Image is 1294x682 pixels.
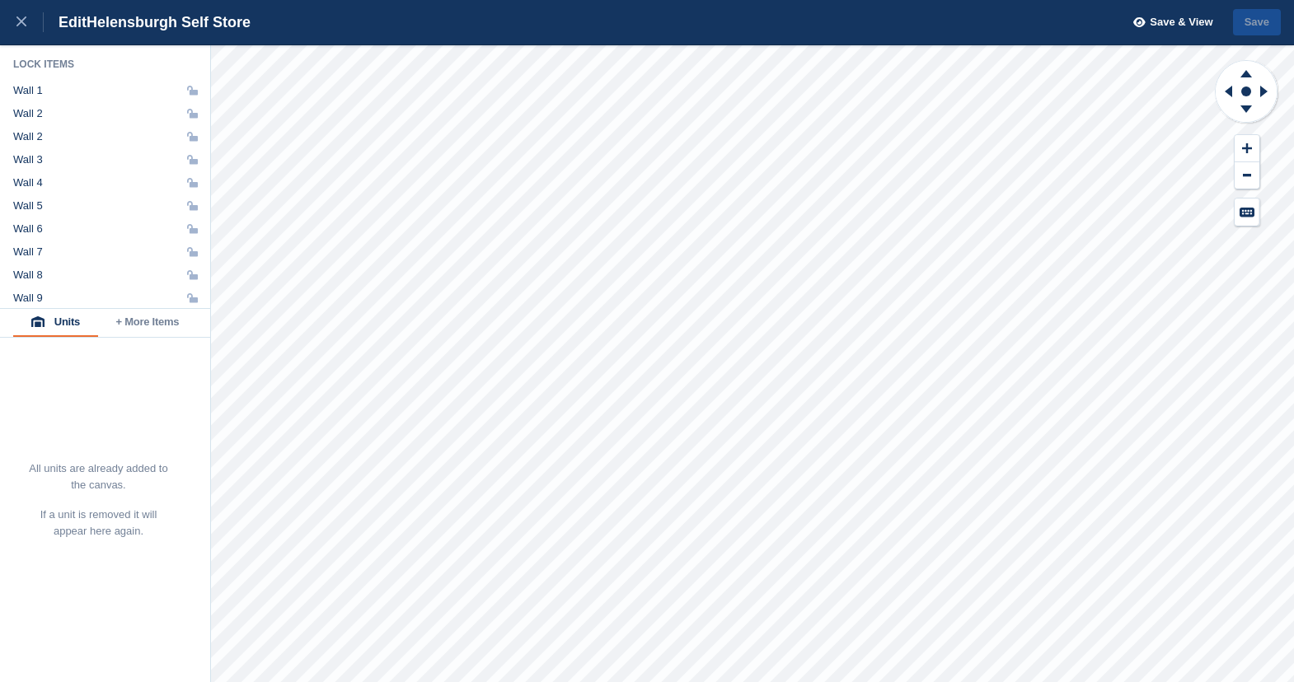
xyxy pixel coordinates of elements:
div: Edit Helensburgh Self Store [44,12,251,32]
div: Wall 2 [13,130,43,143]
div: Wall 7 [13,245,43,259]
div: Wall 2 [13,107,43,120]
div: Lock Items [13,58,198,71]
button: Zoom Out [1235,162,1259,189]
div: Wall 4 [13,176,43,189]
button: Keyboard Shortcuts [1235,199,1259,226]
div: Wall 8 [13,269,43,282]
div: Wall 6 [13,222,43,236]
span: Save & View [1150,14,1212,30]
p: If a unit is removed it will appear here again. [28,507,169,540]
div: Wall 5 [13,199,43,213]
button: + More Items [98,309,197,337]
div: Wall 9 [13,292,43,305]
button: Units [13,309,98,337]
button: Zoom In [1235,135,1259,162]
div: Wall 3 [13,153,43,166]
button: Save [1233,9,1281,36]
p: All units are already added to the canvas. [28,460,169,493]
div: Wall 1 [13,84,43,97]
button: Save & View [1124,9,1213,36]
